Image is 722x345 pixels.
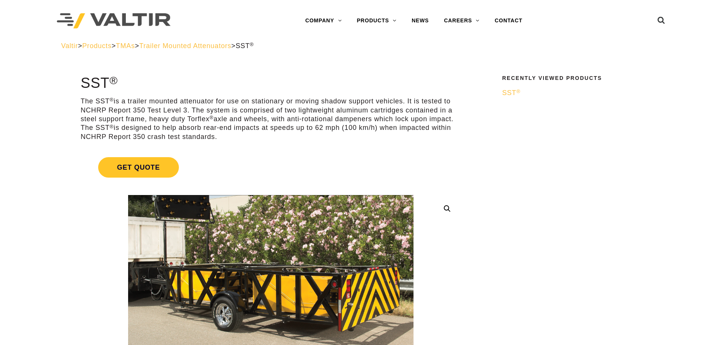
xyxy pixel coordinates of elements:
a: NEWS [404,13,436,28]
a: TMAs [116,42,135,50]
a: Trailer Mounted Attenuators [139,42,231,50]
a: COMPANY [298,13,349,28]
sup: ® [110,74,118,86]
span: SST [236,42,254,50]
sup: ® [110,97,114,103]
sup: ® [210,115,214,120]
div: > > > > [61,42,661,50]
a: CONTACT [487,13,530,28]
img: Valtir [57,13,171,29]
h2: Recently Viewed Products [502,75,656,81]
sup: ® [250,42,254,47]
sup: ® [110,124,114,130]
span: Get Quote [98,157,179,178]
a: Get Quote [81,148,461,187]
a: SST® [502,89,656,97]
h1: SST [81,75,461,91]
a: Valtir [61,42,78,50]
p: The SST is a trailer mounted attenuator for use on stationary or moving shadow support vehicles. ... [81,97,461,141]
a: CAREERS [436,13,487,28]
span: SST [502,89,520,97]
a: PRODUCTS [349,13,404,28]
sup: ® [516,89,520,94]
a: Products [82,42,111,50]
